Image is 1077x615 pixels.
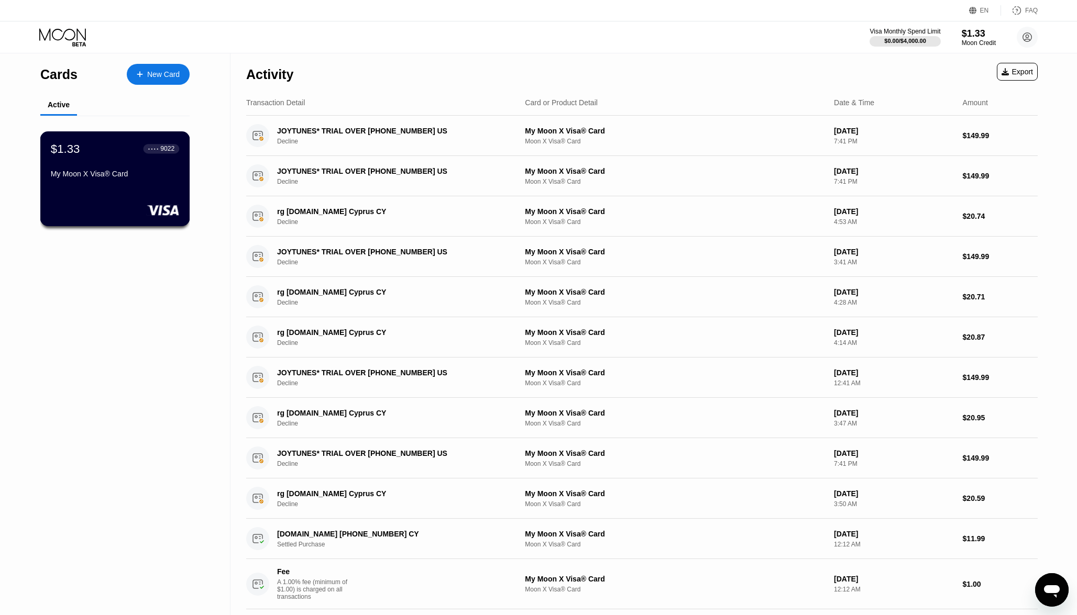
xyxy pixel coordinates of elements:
[870,28,940,47] div: Visa Monthly Spend Limit$0.00/$4,000.00
[963,131,1038,140] div: $149.99
[525,449,826,457] div: My Moon X Visa® Card
[277,409,503,417] div: rg [DOMAIN_NAME] Cyprus CY
[277,288,503,296] div: rg [DOMAIN_NAME] Cyprus CY
[834,299,954,306] div: 4:28 AM
[525,178,826,185] div: Moon X Visa® Card
[525,207,826,216] div: My Moon X Visa® Card
[246,317,1038,357] div: rg [DOMAIN_NAME] Cyprus CYDeclineMy Moon X Visa® CardMoon X Visa® Card[DATE]4:14 AM$20.87
[127,64,190,85] div: New Card
[51,170,179,178] div: My Moon X Visa® Card
[834,328,954,337] div: [DATE]
[870,28,940,35] div: Visa Monthly Spend Limit
[834,500,954,508] div: 3:50 AM
[834,379,954,387] div: 12:41 AM
[525,288,826,296] div: My Moon X Visa® Card
[246,438,1038,478] div: JOYTUNES* TRIAL OVER [PHONE_NUMBER] USDeclineMy Moon X Visa® CardMoon X Visa® Card[DATE]7:41 PM$1...
[147,70,180,79] div: New Card
[525,167,826,175] div: My Moon X Visa® Card
[48,100,70,109] div: Active
[525,248,826,256] div: My Moon X Visa® Card
[246,277,1038,317] div: rg [DOMAIN_NAME] Cyprus CYDeclineMy Moon X Visa® CardMoon X Visa® Card[DATE]4:28 AM$20.71
[277,207,503,216] div: rg [DOMAIN_NAME] Cyprus CY
[1035,573,1069,607] iframe: Кнопка запуска окна обмена сообщениями
[525,409,826,417] div: My Moon X Visa® Card
[963,494,1038,502] div: $20.59
[525,420,826,427] div: Moon X Visa® Card
[277,339,521,346] div: Decline
[834,138,954,145] div: 7:41 PM
[277,299,521,306] div: Decline
[834,178,954,185] div: 7:41 PM
[980,7,989,14] div: EN
[277,167,503,175] div: JOYTUNES* TRIAL OVER [PHONE_NUMBER] US
[277,328,503,337] div: rg [DOMAIN_NAME] Cyprus CY
[525,575,826,583] div: My Moon X Visa® Card
[525,460,826,467] div: Moon X Visa® Card
[525,218,826,226] div: Moon X Visa® Card
[246,116,1038,156] div: JOYTUNES* TRIAL OVER [PHONE_NUMBER] USDeclineMy Moon X Visa® CardMoon X Visa® Card[DATE]7:41 PM$1...
[834,248,954,256] div: [DATE]
[963,413,1038,422] div: $20.95
[969,5,1001,16] div: EN
[246,156,1038,196] div: JOYTUNES* TRIAL OVER [PHONE_NUMBER] USDeclineMy Moon X Visa® CardMoon X Visa® Card[DATE]7:41 PM$1...
[963,293,1038,301] div: $20.71
[246,67,293,82] div: Activity
[246,196,1038,237] div: rg [DOMAIN_NAME] Cyprus CYDeclineMy Moon X Visa® CardMoon X Visa® Card[DATE]4:53 AM$20.74
[834,489,954,498] div: [DATE]
[525,259,826,266] div: Moon X Visa® Card
[834,460,954,467] div: 7:41 PM
[246,478,1038,519] div: rg [DOMAIN_NAME] Cyprus CYDeclineMy Moon X Visa® CardMoon X Visa® Card[DATE]3:50 AM$20.59
[834,207,954,216] div: [DATE]
[963,534,1038,543] div: $11.99
[963,454,1038,462] div: $149.99
[40,67,78,82] div: Cards
[277,218,521,226] div: Decline
[277,578,356,600] div: A 1.00% fee (minimum of $1.00) is charged on all transactions
[525,299,826,306] div: Moon X Visa® Card
[525,489,826,498] div: My Moon X Visa® Card
[277,567,350,576] div: Fee
[834,288,954,296] div: [DATE]
[277,368,503,377] div: JOYTUNES* TRIAL OVER [PHONE_NUMBER] US
[1001,5,1038,16] div: FAQ
[834,98,874,107] div: Date & Time
[962,28,996,39] div: $1.33
[525,530,826,538] div: My Moon X Visa® Card
[246,237,1038,277] div: JOYTUNES* TRIAL OVER [PHONE_NUMBER] USDeclineMy Moon X Visa® CardMoon X Visa® Card[DATE]3:41 AM$1...
[963,252,1038,261] div: $149.99
[277,259,521,266] div: Decline
[834,409,954,417] div: [DATE]
[277,138,521,145] div: Decline
[525,379,826,387] div: Moon X Visa® Card
[834,541,954,548] div: 12:12 AM
[277,379,521,387] div: Decline
[246,357,1038,398] div: JOYTUNES* TRIAL OVER [PHONE_NUMBER] USDeclineMy Moon X Visa® CardMoon X Visa® Card[DATE]12:41 AM$...
[963,98,988,107] div: Amount
[525,586,826,593] div: Moon X Visa® Card
[277,530,503,538] div: [DOMAIN_NAME] [PHONE_NUMBER] CY
[834,368,954,377] div: [DATE]
[246,398,1038,438] div: rg [DOMAIN_NAME] Cyprus CYDeclineMy Moon X Visa® CardMoon X Visa® Card[DATE]3:47 AM$20.95
[963,212,1038,220] div: $20.74
[963,172,1038,180] div: $149.99
[246,519,1038,559] div: [DOMAIN_NAME] [PHONE_NUMBER] CYSettled PurchaseMy Moon X Visa® CardMoon X Visa® Card[DATE]12:12 A...
[997,63,1038,81] div: Export
[962,39,996,47] div: Moon Credit
[834,127,954,135] div: [DATE]
[277,420,521,427] div: Decline
[277,449,503,457] div: JOYTUNES* TRIAL OVER [PHONE_NUMBER] US
[277,178,521,185] div: Decline
[1025,7,1038,14] div: FAQ
[884,38,926,44] div: $0.00 / $4,000.00
[277,541,521,548] div: Settled Purchase
[834,449,954,457] div: [DATE]
[277,127,503,135] div: JOYTUNES* TRIAL OVER [PHONE_NUMBER] US
[834,530,954,538] div: [DATE]
[525,541,826,548] div: Moon X Visa® Card
[834,259,954,266] div: 3:41 AM
[834,218,954,226] div: 4:53 AM
[1002,68,1033,76] div: Export
[246,98,305,107] div: Transaction Detail
[525,368,826,377] div: My Moon X Visa® Card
